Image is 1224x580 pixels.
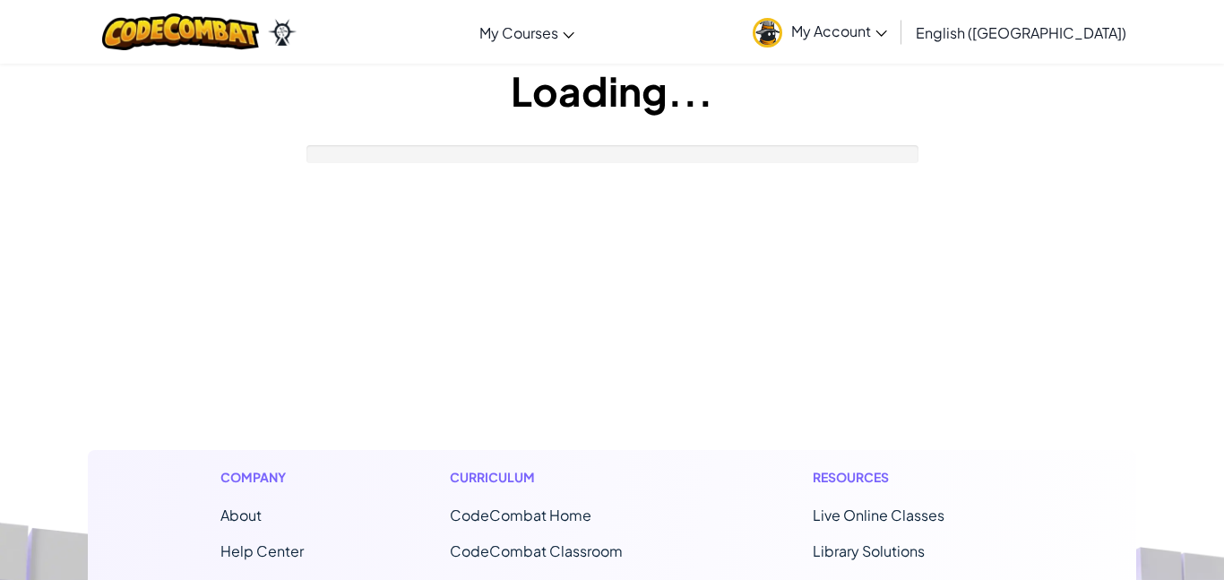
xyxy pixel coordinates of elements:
h1: Resources [813,468,1004,487]
a: English ([GEOGRAPHIC_DATA]) [907,8,1135,56]
span: My Courses [479,23,558,42]
a: My Account [744,4,896,60]
a: CodeCombat Classroom [450,541,623,560]
img: CodeCombat logo [102,13,259,50]
a: About [220,506,262,524]
h1: Curriculum [450,468,667,487]
span: My Account [791,22,887,40]
span: CodeCombat Home [450,506,591,524]
a: Live Online Classes [813,506,944,524]
a: Help Center [220,541,304,560]
a: My Courses [470,8,583,56]
h1: Company [220,468,304,487]
img: avatar [753,18,782,48]
img: Ozaria [268,19,297,46]
a: Library Solutions [813,541,925,560]
span: English ([GEOGRAPHIC_DATA]) [916,23,1126,42]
